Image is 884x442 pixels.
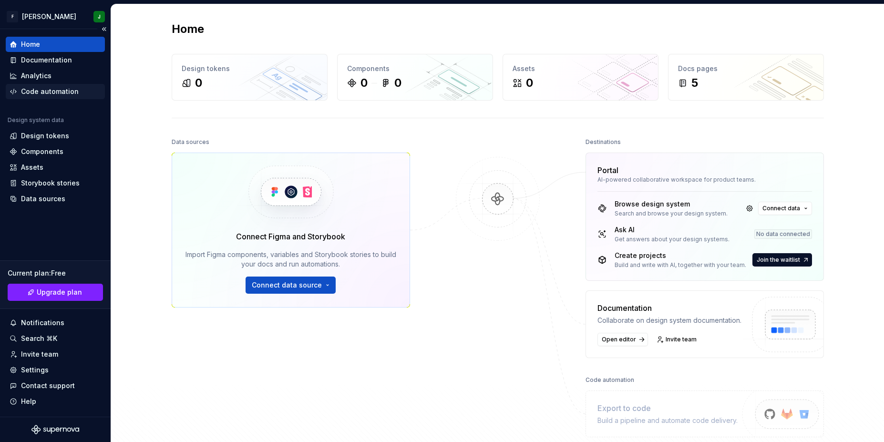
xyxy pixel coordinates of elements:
[757,256,800,264] span: Join the waitlist
[6,84,105,99] a: Code automation
[236,231,345,242] div: Connect Figma and Storybook
[37,288,82,297] span: Upgrade plan
[6,128,105,144] a: Design tokens
[615,225,730,235] div: Ask AI
[195,75,202,91] div: 0
[98,13,101,21] div: J
[246,277,336,294] button: Connect data source
[21,397,36,406] div: Help
[586,135,621,149] div: Destinations
[31,425,79,434] svg: Supernova Logo
[597,316,741,325] div: Collaborate on design system documentation.
[752,253,812,267] button: Join the waitlist
[21,163,43,172] div: Assets
[21,87,79,96] div: Code automation
[513,64,648,73] div: Assets
[6,191,105,206] a: Data sources
[337,54,493,101] a: Components00
[185,250,396,269] div: Import Figma components, variables and Storybook stories to build your docs and run automations.
[597,176,812,184] div: AI-powered collaborative workspace for product teams.
[6,52,105,68] a: Documentation
[602,336,636,343] span: Open editor
[21,131,69,141] div: Design tokens
[754,229,812,239] div: No data connected
[597,416,738,425] div: Build a pipeline and automate code delivery.
[6,378,105,393] button: Contact support
[6,315,105,330] button: Notifications
[21,334,57,343] div: Search ⌘K
[21,365,49,375] div: Settings
[21,194,65,204] div: Data sources
[360,75,368,91] div: 0
[758,202,812,215] button: Connect data
[691,75,698,91] div: 5
[615,236,730,243] div: Get answers about your design systems.
[6,160,105,175] a: Assets
[172,21,204,37] h2: Home
[172,135,209,149] div: Data sources
[6,68,105,83] a: Analytics
[2,6,109,27] button: F[PERSON_NAME]J
[615,199,728,209] div: Browse design system
[8,284,103,301] button: Upgrade plan
[666,336,697,343] span: Invite team
[615,261,746,269] div: Build and write with AI, together with your team.
[526,75,533,91] div: 0
[21,381,75,391] div: Contact support
[97,22,111,36] button: Collapse sidebar
[6,347,105,362] a: Invite team
[503,54,658,101] a: Assets0
[597,402,738,414] div: Export to code
[21,318,64,328] div: Notifications
[615,251,746,260] div: Create projects
[6,331,105,346] button: Search ⌘K
[6,144,105,159] a: Components
[21,55,72,65] div: Documentation
[586,373,634,387] div: Code automation
[347,64,483,73] div: Components
[172,54,328,101] a: Design tokens0
[597,302,741,314] div: Documentation
[7,11,18,22] div: F
[678,64,814,73] div: Docs pages
[21,40,40,49] div: Home
[21,147,63,156] div: Components
[762,205,800,212] span: Connect data
[654,333,701,346] a: Invite team
[668,54,824,101] a: Docs pages5
[182,64,318,73] div: Design tokens
[597,333,648,346] a: Open editor
[615,210,728,217] div: Search and browse your design system.
[22,12,76,21] div: [PERSON_NAME]
[6,37,105,52] a: Home
[8,268,103,278] div: Current plan : Free
[597,164,618,176] div: Portal
[8,116,64,124] div: Design system data
[6,362,105,378] a: Settings
[21,71,51,81] div: Analytics
[394,75,401,91] div: 0
[6,175,105,191] a: Storybook stories
[21,349,58,359] div: Invite team
[21,178,80,188] div: Storybook stories
[252,280,322,290] span: Connect data source
[6,394,105,409] button: Help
